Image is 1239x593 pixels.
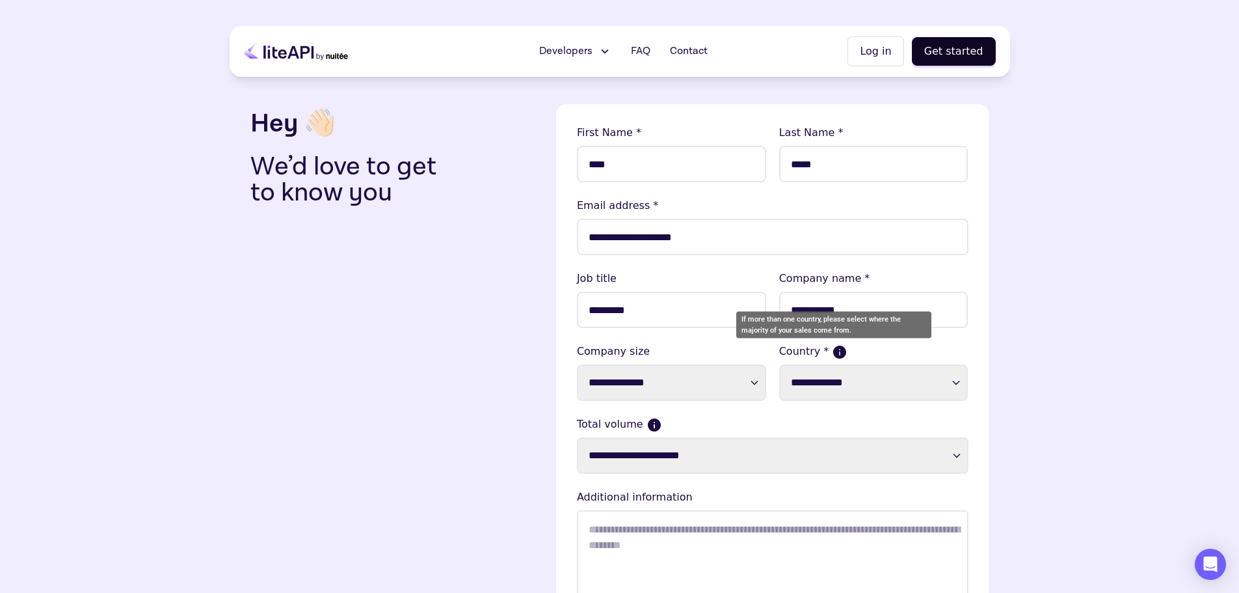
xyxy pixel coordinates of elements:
[847,36,903,66] button: Log in
[577,198,968,214] lable: Email address *
[736,312,931,338] div: If more than one country, please select where the majority of your sales come from.
[577,417,968,432] label: Total volume
[577,271,766,286] lable: Job title
[834,346,846,358] button: If more than one country, please select where the majority of your sales come from.
[779,271,968,286] lable: Company name *
[577,125,766,141] lable: First Name *
[648,419,660,431] button: Current monthly volume your business makes in USD
[779,344,968,359] label: Country *
[662,38,715,64] a: Contact
[670,44,708,59] span: Contact
[1195,549,1226,580] div: Open Intercom Messenger
[531,38,619,64] button: Developers
[250,104,546,143] h3: Hey 👋🏻
[779,125,968,141] lable: Last Name *
[250,154,457,206] p: We’d love to get to know you
[631,44,650,59] span: FAQ
[912,37,996,66] button: Get started
[577,490,968,505] lable: Additional information
[539,44,593,59] span: Developers
[623,38,658,64] a: FAQ
[577,344,766,359] label: Company size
